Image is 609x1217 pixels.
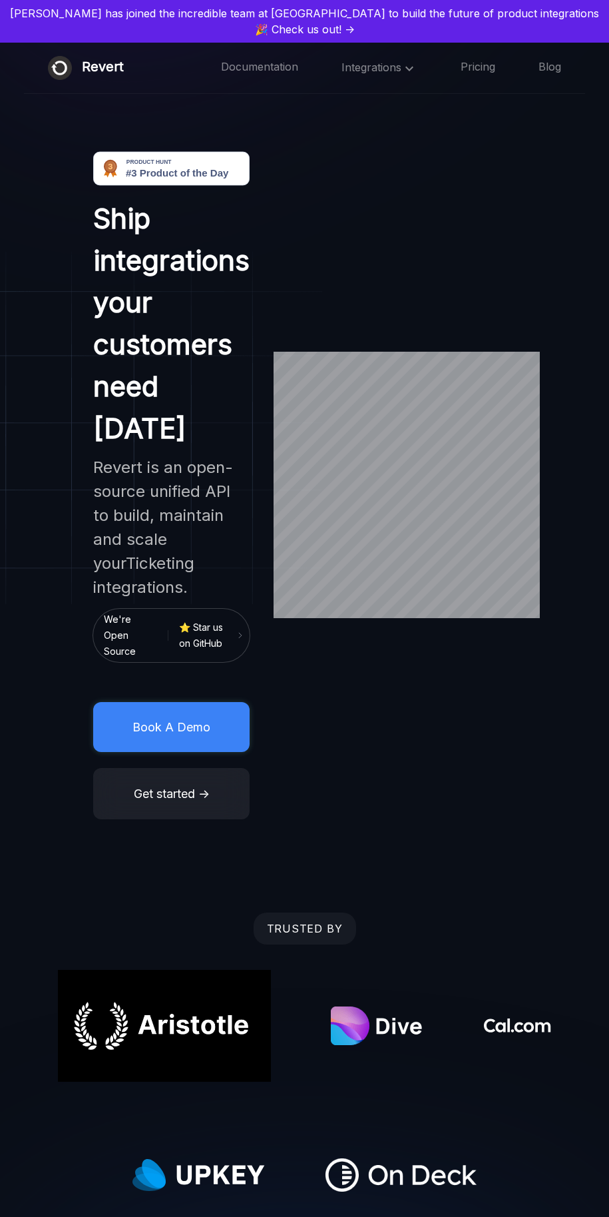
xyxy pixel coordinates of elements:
[126,554,194,573] span: Ticketing
[58,970,271,1082] img: Aristotle
[5,5,604,37] a: [PERSON_NAME] has joined the incredible team at [GEOGRAPHIC_DATA] to build the future of product ...
[93,768,250,819] button: Get started →
[221,59,298,77] a: Documentation
[93,456,250,600] h2: Revert is an open-source unified API to build, maintain and scale your integrations.
[93,197,250,449] h1: Ship integrations your customers need [DATE]
[538,59,561,77] a: Blog
[484,1018,551,1033] img: Cal.com logo
[132,1142,266,1208] img: Upkey.com
[461,59,495,77] a: Pricing
[325,1158,477,1192] img: OnDeck
[48,56,72,80] img: Revert logo
[93,151,250,187] img: Revert - Open-source unified API to build product integrations | Product Hunt
[341,61,417,74] span: Integrations
[93,702,250,752] button: Book A Demo
[82,56,124,80] div: Revert
[179,619,239,651] a: ⭐ Star us on GitHub
[254,913,356,945] div: TRUSTED BY
[331,1007,424,1045] img: Dive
